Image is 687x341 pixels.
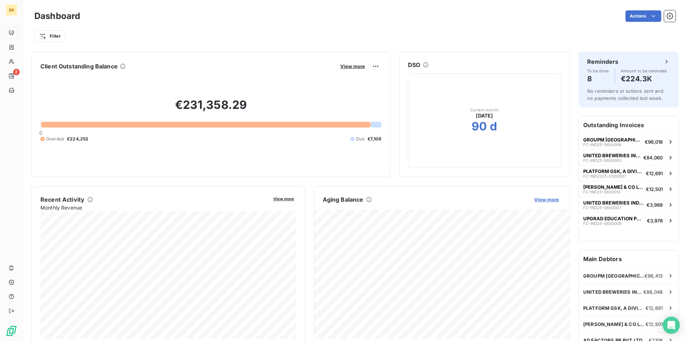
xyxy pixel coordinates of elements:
[579,149,678,165] button: UNITED BREWERIES INDIAFC-IND25-0800003€84,060
[583,158,622,163] span: FC-IND25-0800003
[490,119,497,134] h2: d
[13,69,20,75] span: 8
[34,10,80,23] h3: Dashboard
[583,143,622,147] span: FC-IND25-0600006
[583,200,644,206] span: UNITED BREWERIES INDIA
[46,136,64,142] span: Overdue
[408,61,420,69] h6: DSO
[583,137,642,143] span: GROUPM [GEOGRAPHIC_DATA]
[40,62,118,71] h6: Client Outstanding Balance
[579,250,678,268] h6: Main Debtors
[645,305,663,311] span: €12,691
[647,202,663,208] span: €3,988
[579,197,678,212] button: UNITED BREWERIES INDIAFC-IND25-0600007€3,988
[583,321,645,327] span: [PERSON_NAME] & CO LTD
[663,317,680,334] div: Open Intercom Messenger
[583,206,621,210] span: FC-IND25-0600007
[646,186,663,192] span: €12,501
[67,136,88,142] span: €224,252
[40,98,381,119] h2: €231,358.29
[323,195,364,204] h6: Aging Balance
[583,190,620,194] span: FC-IND25-0600013
[273,196,294,201] span: View more
[470,108,499,112] span: Current month
[621,73,667,85] h4: €224.3K
[579,116,678,134] h6: Outstanding Invoices
[621,69,667,73] span: Amount to be reminded
[583,216,644,221] span: UPGRAD EDUCATION PVT LTD
[643,289,663,295] span: €88,048
[6,325,17,337] img: Logo LeanPay
[644,273,663,279] span: €96,413
[39,130,42,136] span: 0
[472,119,487,134] h2: 90
[579,165,678,181] button: PLATFORM GSK, A DIVISION OF TLGINDIFC-IND2025-0300007€12,691
[645,321,663,327] span: €12,501
[646,170,663,176] span: €12,691
[579,212,678,228] button: UPGRAD EDUCATION PVT LTDFC-IND25-0600009€3,978
[643,155,663,160] span: €84,060
[583,153,640,158] span: UNITED BREWERIES INDIA
[356,136,364,142] span: Due
[583,174,626,178] span: FC-IND2025-0300007
[645,139,663,145] span: €96,018
[367,136,381,142] span: €7,106
[476,112,493,119] span: [DATE]
[583,221,622,226] span: FC-IND25-0600009
[625,10,661,22] button: Actions
[40,204,268,211] span: Monthly Revenue
[340,63,365,69] span: View more
[583,305,645,311] span: PLATFORM GSK, A DIVISION OF TLGINDI
[34,30,65,42] button: Filter
[647,218,663,224] span: €3,978
[6,4,17,16] div: BR
[587,73,609,85] h4: 8
[587,69,609,73] span: To be done
[583,273,644,279] span: GROUPM [GEOGRAPHIC_DATA]
[583,168,643,174] span: PLATFORM GSK, A DIVISION OF TLGINDI
[534,197,559,202] span: View more
[587,57,618,66] h6: Reminders
[583,184,643,190] span: [PERSON_NAME] & CO LTD
[532,196,561,203] button: View more
[579,134,678,149] button: GROUPM [GEOGRAPHIC_DATA]FC-IND25-0600006€96,018
[587,88,663,101] span: No reminders or actions sent and no payments collected last week.
[338,63,367,69] button: View more
[583,289,643,295] span: UNITED BREWERIES INDIA
[579,181,678,197] button: [PERSON_NAME] & CO LTDFC-IND25-0600013€12,501
[40,195,84,204] h6: Recent Activity
[271,195,296,202] button: View more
